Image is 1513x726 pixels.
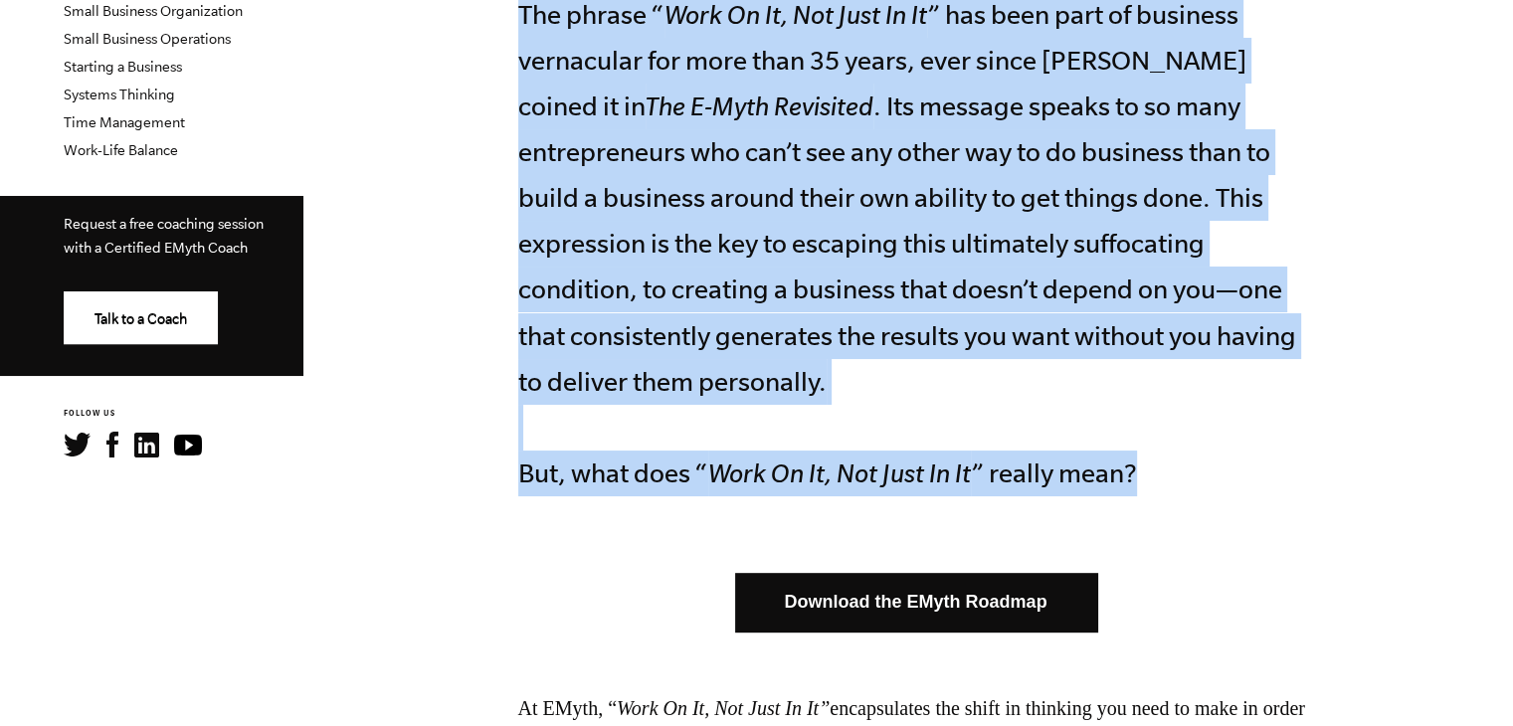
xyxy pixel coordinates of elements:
[64,87,175,102] a: Systems Thinking
[64,433,91,456] img: Twitter
[1414,631,1513,726] iframe: Chat Widget
[617,697,830,719] em: Work On It, Not Just In It”
[708,458,971,487] i: Work On It, Not Just In It
[174,435,202,455] img: YouTube
[64,291,218,344] a: Talk to a Coach
[95,311,187,327] span: Talk to a Coach
[64,114,185,130] a: Time Management
[106,432,118,457] img: Facebook
[64,31,231,47] a: Small Business Operations
[64,408,303,421] h6: FOLLOW US
[735,573,1097,632] a: Download the EMyth Roadmap
[64,142,178,158] a: Work-Life Balance
[134,433,159,457] img: LinkedIn
[64,59,182,75] a: Starting a Business
[64,3,243,19] a: Small Business Organization
[64,212,272,260] p: Request a free coaching session with a Certified EMyth Coach
[646,91,873,120] i: The E-Myth Revisited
